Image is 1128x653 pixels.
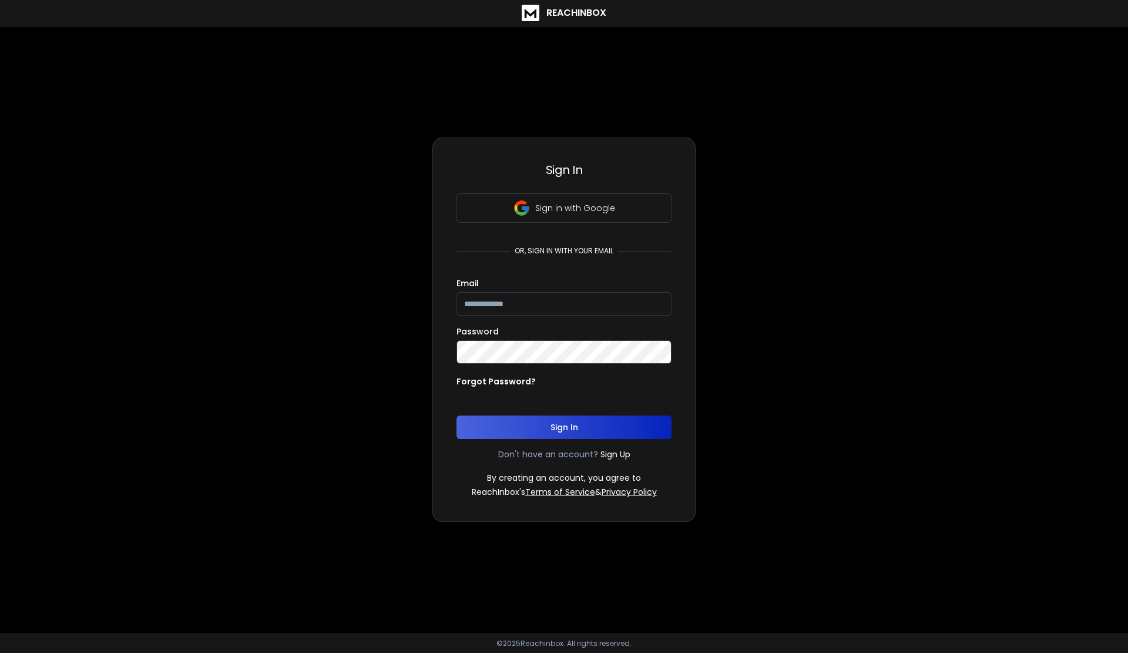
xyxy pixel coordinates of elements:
a: Sign Up [600,448,630,460]
p: Don't have an account? [498,448,598,460]
a: Privacy Policy [602,486,657,498]
p: Sign in with Google [535,202,615,214]
p: © 2025 Reachinbox. All rights reserved. [496,639,632,648]
p: Forgot Password? [456,376,536,387]
img: logo [522,5,539,21]
label: Email [456,279,479,287]
p: By creating an account, you agree to [487,472,641,484]
label: Password [456,327,499,336]
p: ReachInbox's & [472,486,657,498]
h3: Sign In [456,162,672,178]
a: Terms of Service [525,486,595,498]
button: Sign in with Google [456,193,672,223]
h1: ReachInbox [546,6,606,20]
button: Sign In [456,416,672,439]
p: or, sign in with your email [510,246,618,256]
a: ReachInbox [522,5,606,21]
